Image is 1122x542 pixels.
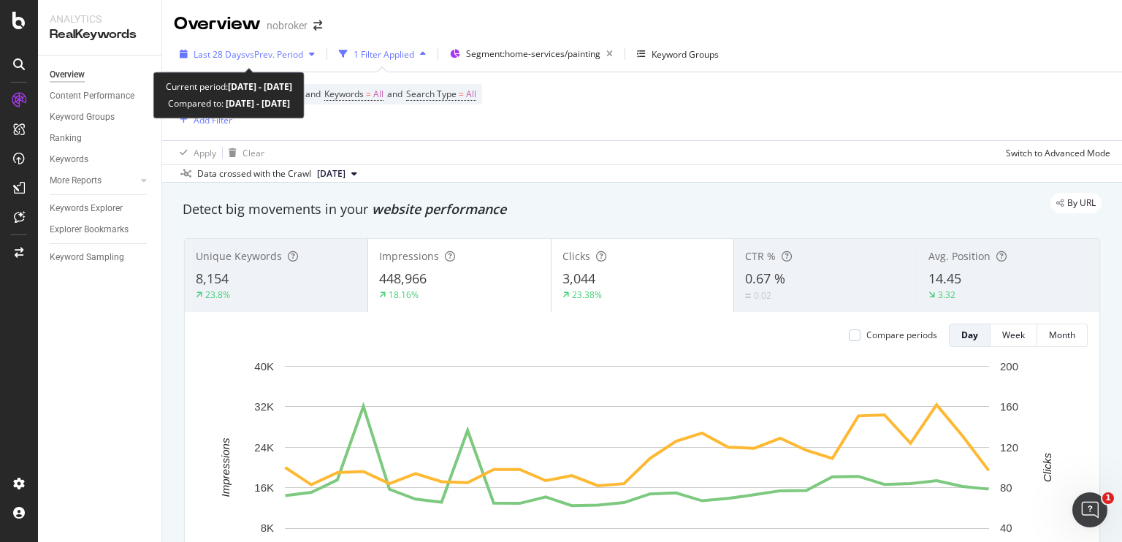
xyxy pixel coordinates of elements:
[219,438,232,497] text: Impressions
[50,173,102,188] div: More Reports
[1002,329,1025,341] div: Week
[406,88,457,100] span: Search Type
[50,67,85,83] div: Overview
[50,222,129,237] div: Explorer Bookmarks
[459,88,464,100] span: =
[961,329,978,341] div: Day
[379,249,439,263] span: Impressions
[1037,324,1088,347] button: Month
[1050,193,1102,213] div: legacy label
[245,48,303,61] span: vs Prev. Period
[174,141,216,164] button: Apply
[305,88,321,100] span: and
[324,88,364,100] span: Keywords
[354,48,414,61] div: 1 Filter Applied
[1000,400,1018,413] text: 160
[311,165,363,183] button: [DATE]
[745,249,776,263] span: CTR %
[50,201,123,216] div: Keywords Explorer
[194,114,232,126] div: Add Filter
[196,270,229,287] span: 8,154
[194,48,245,61] span: Last 28 Days
[267,18,308,33] div: nobroker
[466,47,600,60] span: Segment: home-services/painting
[373,84,383,104] span: All
[444,42,619,66] button: Segment:home-services/painting
[387,88,402,100] span: and
[50,131,82,146] div: Ranking
[197,167,311,180] div: Data crossed with the Crawl
[194,147,216,159] div: Apply
[1000,481,1012,494] text: 80
[1049,329,1075,341] div: Month
[1000,141,1110,164] button: Switch to Advanced Mode
[389,289,419,301] div: 18.16%
[50,250,124,265] div: Keyword Sampling
[928,270,961,287] span: 14.45
[174,12,261,37] div: Overview
[745,294,751,298] img: Equal
[254,400,274,413] text: 32K
[50,173,137,188] a: More Reports
[254,360,274,373] text: 40K
[1067,199,1096,207] span: By URL
[50,152,88,167] div: Keywords
[50,131,151,146] a: Ranking
[50,152,151,167] a: Keywords
[228,80,292,93] b: [DATE] - [DATE]
[168,95,290,112] div: Compared to:
[1041,452,1053,481] text: Clicks
[224,97,290,110] b: [DATE] - [DATE]
[243,147,264,159] div: Clear
[466,84,476,104] span: All
[562,270,595,287] span: 3,044
[254,481,274,494] text: 16K
[991,324,1037,347] button: Week
[572,289,602,301] div: 23.38%
[1072,492,1107,527] iframe: Intercom live chat
[745,270,785,287] span: 0.67 %
[938,289,955,301] div: 3.32
[866,329,937,341] div: Compare periods
[50,110,151,125] a: Keyword Groups
[50,201,151,216] a: Keywords Explorer
[50,250,151,265] a: Keyword Sampling
[50,12,150,26] div: Analytics
[50,67,151,83] a: Overview
[166,78,292,95] div: Current period:
[205,289,230,301] div: 23.8%
[254,441,274,454] text: 24K
[754,289,771,302] div: 0.02
[1006,147,1110,159] div: Switch to Advanced Mode
[1000,360,1018,373] text: 200
[50,26,150,43] div: RealKeywords
[317,167,346,180] span: 2025 Jul. 7th
[50,88,134,104] div: Content Performance
[1102,492,1114,504] span: 1
[949,324,991,347] button: Day
[50,222,151,237] a: Explorer Bookmarks
[1000,441,1018,454] text: 120
[174,42,321,66] button: Last 28 DaysvsPrev. Period
[379,270,427,287] span: 448,966
[196,249,282,263] span: Unique Keywords
[261,522,274,534] text: 8K
[1000,522,1012,534] text: 40
[366,88,371,100] span: =
[50,110,115,125] div: Keyword Groups
[928,249,991,263] span: Avg. Position
[313,20,322,31] div: arrow-right-arrow-left
[631,42,725,66] button: Keyword Groups
[174,111,232,129] button: Add Filter
[333,42,432,66] button: 1 Filter Applied
[652,48,719,61] div: Keyword Groups
[50,88,151,104] a: Content Performance
[223,141,264,164] button: Clear
[562,249,590,263] span: Clicks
